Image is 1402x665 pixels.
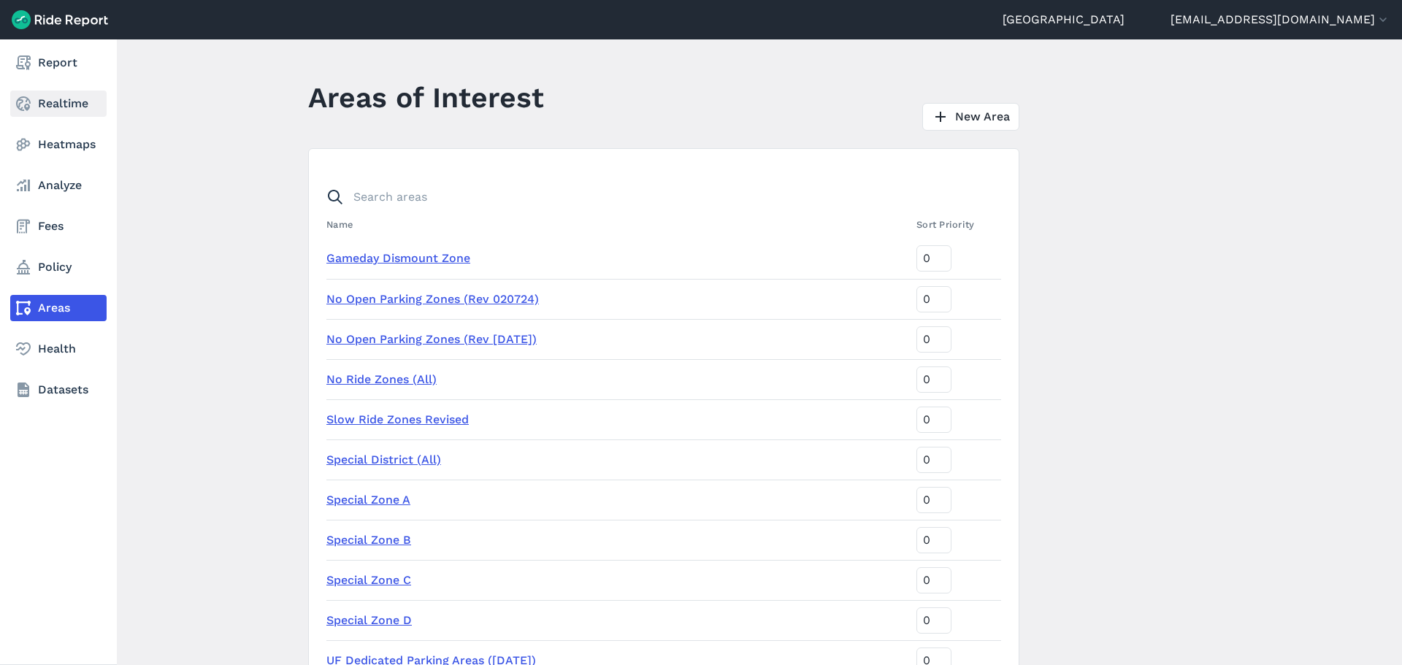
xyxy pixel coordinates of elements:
a: Special District (All) [326,453,441,466]
a: Analyze [10,172,107,199]
a: Areas [10,295,107,321]
img: Ride Report [12,10,108,29]
h1: Areas of Interest [308,77,544,118]
button: [EMAIL_ADDRESS][DOMAIN_NAME] [1171,11,1390,28]
a: Heatmaps [10,131,107,158]
a: No Open Parking Zones (Rev [DATE]) [326,332,537,346]
th: Sort Priority [911,210,1001,239]
a: Special Zone B [326,533,411,547]
a: Health [10,336,107,362]
a: No Open Parking Zones (Rev 020724) [326,292,539,306]
th: Name [326,210,911,239]
a: New Area [922,103,1019,131]
a: Slow Ride Zones Revised [326,412,469,426]
a: Realtime [10,91,107,117]
a: Special Zone D [326,613,412,627]
a: No Ride Zones (All) [326,372,437,386]
a: Fees [10,213,107,239]
input: Search areas [318,184,992,210]
a: Datasets [10,377,107,403]
a: Gameday Dismount Zone [326,251,470,265]
a: Special Zone C [326,573,411,587]
a: Report [10,50,107,76]
a: [GEOGRAPHIC_DATA] [1003,11,1125,28]
a: Policy [10,254,107,280]
a: Special Zone A [326,493,410,507]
